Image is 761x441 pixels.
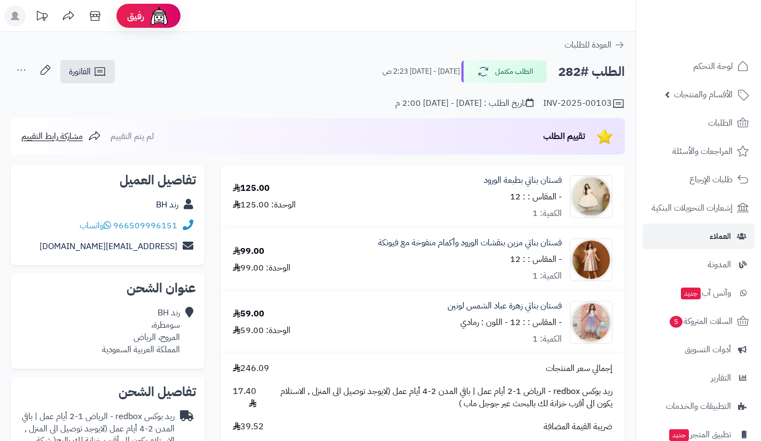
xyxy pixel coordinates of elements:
[233,324,291,337] div: الوحدة: 59.00
[670,316,682,328] span: 5
[708,257,731,272] span: المدونة
[570,175,612,218] img: 1732986195-IMG_%D9%A2%D9%A0%D9%A2%D9%A4%D9%A1%D9%A2%D9%A0%D9%A1_%D9%A0%D9%A1%D9%A0%D9%A2%D9%A4%D9...
[681,288,701,299] span: جديد
[685,342,731,357] span: أدوات التسويق
[510,253,562,266] small: - المقاس : : 12
[688,30,751,52] img: logo-2.png
[233,245,264,258] div: 99.00
[233,182,270,195] div: 125.00
[680,285,731,300] span: وآتس آب
[546,362,613,375] span: إجمالي سعر المنتجات
[642,167,755,192] a: طلبات الإرجاع
[148,5,170,27] img: ai-face.png
[642,110,755,136] a: الطلبات
[19,282,196,295] h2: عنوان الشحن
[544,421,613,433] span: ضريبة القيمة المضافة
[652,200,733,215] span: إشعارات التحويلات البنكية
[267,385,613,410] span: ريد بوكس redbox - الرياض 1-2 أيام عمل | باقي المدن 2-4 أيام عمل (لايوجد توصيل الى المنزل , الاستل...
[570,238,612,281] img: 1733061751-IMG_202411301850016_edit_152074407752315-90x90.jpg
[710,229,731,244] span: العملاء
[19,385,196,398] h2: تفاصيل الشحن
[669,429,689,441] span: جديد
[102,307,180,355] div: رند BH سومطرة، المروج، الرياض المملكة العربية السعودية
[642,393,755,419] a: التطبيقات والخدمات
[570,301,612,344] img: 1733583378-IMG_0853-90x90.jpeg
[642,337,755,362] a: أدوات التسويق
[564,38,625,51] a: العودة للطلبات
[510,190,562,203] small: - المقاس : : 12
[642,280,755,306] a: وآتس آبجديد
[642,252,755,277] a: المدونة
[448,300,562,312] a: فستان بناتي زهرة عباد الشمس لونين
[127,10,144,22] span: رفيق
[233,199,296,211] div: الوحدة: 125.00
[233,262,291,274] div: الوحدة: 99.00
[382,66,460,77] small: [DATE] - [DATE] 2:23 ص
[80,219,111,232] a: واتساب
[395,97,534,110] div: تاريخ الطلب : [DATE] - [DATE] 2:00 م
[711,370,731,385] span: التقارير
[233,308,264,320] div: 59.00
[708,115,733,130] span: الطلبات
[642,138,755,164] a: المراجعات والأسئلة
[564,38,611,51] span: العودة للطلبات
[693,59,733,74] span: لوحة التحكم
[532,207,562,220] div: الكمية: 1
[233,421,264,433] span: 39.52
[156,198,178,211] a: رند BH
[69,65,91,78] span: الفاتورة
[543,97,625,110] div: INV-2025-00103
[642,308,755,334] a: السلات المتروكة5
[669,314,733,329] span: السلات المتروكة
[532,333,562,345] div: الكمية: 1
[642,53,755,79] a: لوحة التحكم
[674,87,733,102] span: الأقسام والمنتجات
[558,61,625,83] h2: الطلب #282
[666,399,731,414] span: التطبيقات والخدمات
[113,219,177,232] a: 966509996151
[111,130,154,143] span: لم يتم التقييم
[19,174,196,187] h2: تفاصيل العميل
[461,60,547,83] button: الطلب مكتمل
[378,237,562,249] a: فستان بناتي مزين بنقشات الورود وأكمام منفوخة مع فيونكة
[40,240,177,253] a: [EMAIL_ADDRESS][DOMAIN_NAME]
[460,316,508,329] small: - اللون : رمادي
[510,316,562,329] small: - المقاس : : 12
[21,130,101,143] a: مشاركة رابط التقييم
[689,172,733,187] span: طلبات الإرجاع
[233,385,256,410] span: 17.40
[672,144,733,159] span: المراجعات والأسئلة
[28,5,55,29] a: تحديثات المنصة
[532,270,562,282] div: الكمية: 1
[60,60,115,83] a: الفاتورة
[642,223,755,249] a: العملاء
[484,174,562,187] a: فستان بناتي بطبعة الورود
[233,362,269,375] span: 246.09
[642,365,755,391] a: التقارير
[543,130,585,143] span: تقييم الطلب
[21,130,83,143] span: مشاركة رابط التقييم
[642,195,755,221] a: إشعارات التحويلات البنكية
